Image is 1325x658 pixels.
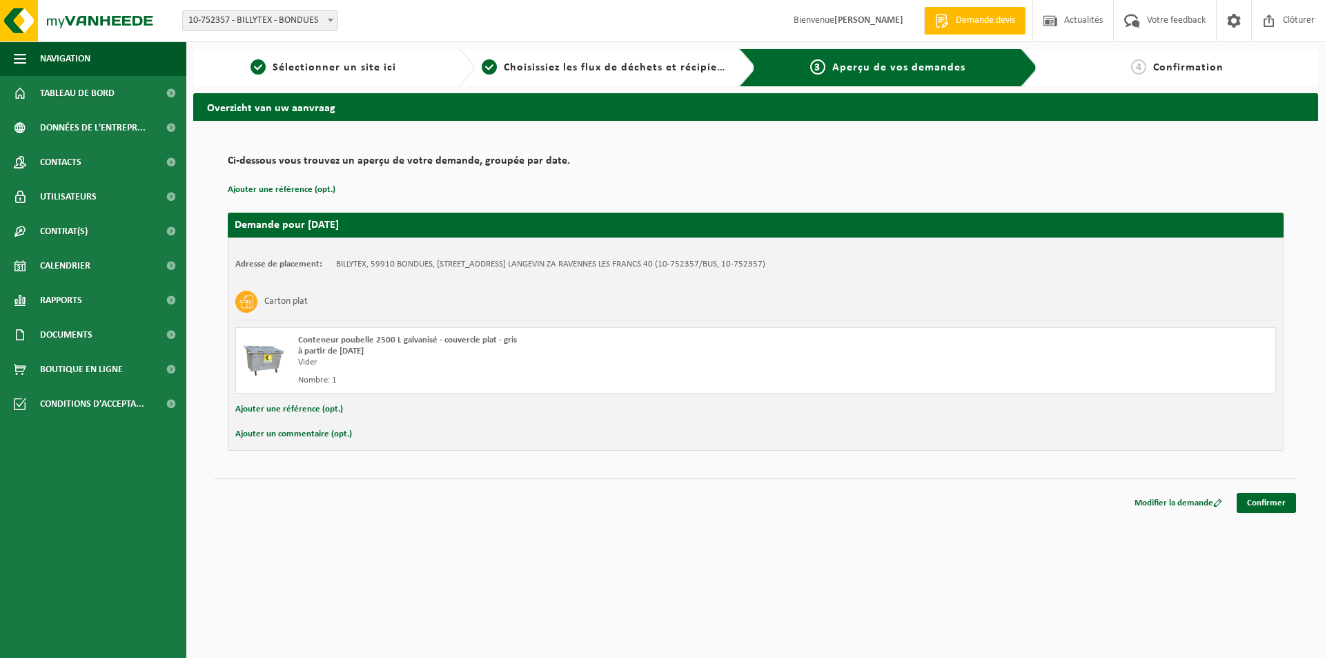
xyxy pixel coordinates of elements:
div: Nombre: 1 [298,375,811,386]
h3: Carton plat [264,291,308,313]
strong: à partir de [DATE] [298,347,364,356]
span: Aperçu de vos demandes [832,62,965,73]
span: Demande devis [952,14,1019,28]
span: 1 [251,59,266,75]
span: Contacts [40,145,81,180]
span: Données de l'entrepr... [40,110,146,145]
img: WB-2500-GAL-GY-01.png [243,335,284,376]
span: 2 [482,59,497,75]
strong: Adresse de placement: [235,260,322,269]
a: 2Choisissiez les flux de déchets et récipients [482,59,729,76]
h2: Overzicht van uw aanvraag [193,93,1318,120]
a: 1Sélectionner un site ici [200,59,447,76]
span: Rapports [40,283,82,318]
td: BILLYTEX, 59910 BONDUES, [STREET_ADDRESS] LANGEVIN ZA RAVENNES LES FRANCS 40 (10-752357/BUS, 10-7... [336,259,765,270]
span: 3 [810,59,825,75]
span: Conteneur poubelle 2500 L galvanisé - couvercle plat - gris [298,336,517,345]
strong: Demande pour [DATE] [235,220,339,231]
strong: [PERSON_NAME] [834,15,903,26]
span: Tableau de bord [40,76,115,110]
div: Vider [298,357,811,368]
button: Ajouter une référence (opt.) [228,181,335,199]
span: Navigation [40,41,90,76]
span: Conditions d'accepta... [40,387,144,421]
h2: Ci-dessous vous trouvez un aperçu de votre demande, groupée par date. [228,155,1284,174]
a: Demande devis [924,7,1025,35]
span: Documents [40,318,92,352]
span: Contrat(s) [40,214,88,249]
span: Sélectionner un site ici [273,62,396,73]
span: 10-752357 - BILLYTEX - BONDUES [183,11,337,30]
a: Modifier la demande [1124,493,1233,513]
span: Confirmation [1153,62,1224,73]
a: Confirmer [1237,493,1296,513]
button: Ajouter une référence (opt.) [235,400,343,418]
span: Boutique en ligne [40,352,123,387]
span: Utilisateurs [40,180,97,214]
button: Ajouter un commentaire (opt.) [235,425,352,443]
span: 10-752357 - BILLYTEX - BONDUES [182,10,338,31]
span: Calendrier [40,249,90,283]
span: 4 [1131,59,1146,75]
span: Choisissiez les flux de déchets et récipients [504,62,734,73]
